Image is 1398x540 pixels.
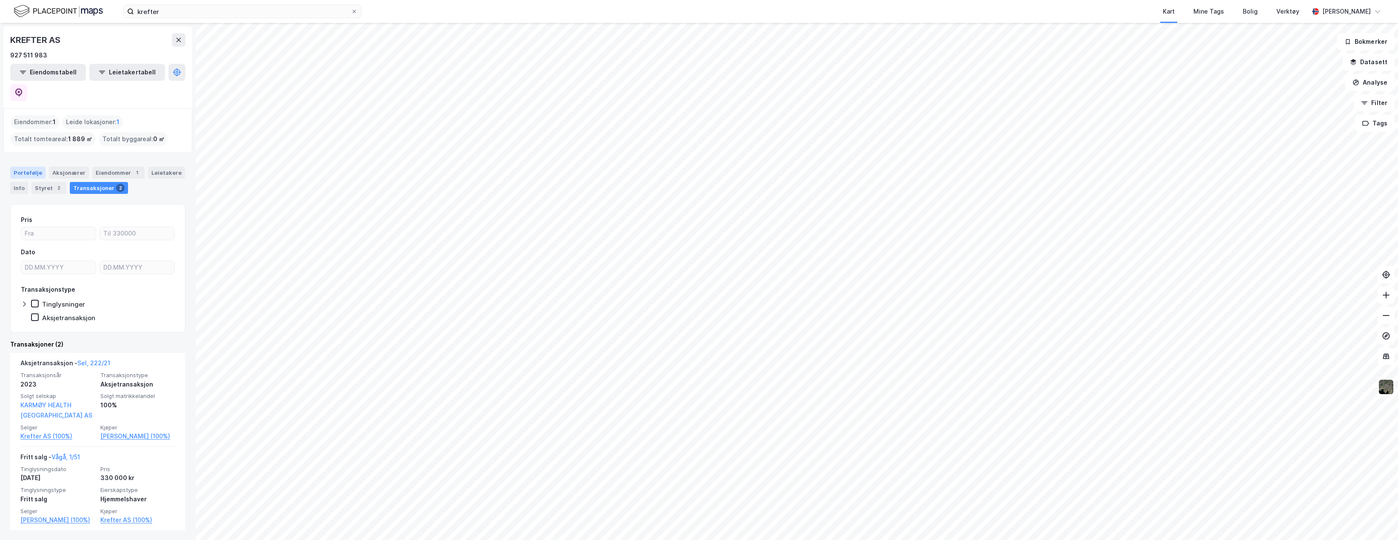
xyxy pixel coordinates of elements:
span: 0 ㎡ [153,134,165,144]
div: Fritt salg [20,494,95,504]
span: Kjøper [100,424,175,431]
span: Kjøper [100,508,175,515]
span: Tinglysningstype [20,486,95,494]
span: Eierskapstype [100,486,175,494]
div: Aksjetransaksjon [42,314,95,322]
div: 330 000 kr [100,473,175,483]
button: Analyse [1345,74,1395,91]
span: 1 [53,117,56,127]
div: 2 [54,184,63,192]
div: Kart [1163,6,1175,17]
div: Info [10,182,28,194]
div: Hjemmelshaver [100,494,175,504]
div: Aksjetransaksjon - [20,358,110,372]
button: Leietakertabell [89,64,165,81]
input: Søk på adresse, matrikkel, gårdeiere, leietakere eller personer [134,5,351,18]
img: 9k= [1378,379,1394,395]
a: KARMØY HEALTH [GEOGRAPHIC_DATA] AS [20,401,92,419]
span: Selger [20,424,95,431]
span: 1 889 ㎡ [68,134,92,144]
div: Leietakere [148,167,185,179]
input: Fra [21,227,96,240]
a: Krefter AS (100%) [20,431,95,441]
button: Datasett [1343,54,1395,71]
a: [PERSON_NAME] (100%) [20,515,95,525]
div: 2023 [20,379,95,389]
div: Transaksjoner [70,182,128,194]
div: Transaksjonstype [21,284,75,295]
div: Fritt salg - [20,452,80,466]
div: Aksjetransaksjon [100,379,175,389]
span: Solgt selskap [20,392,95,400]
a: Krefter AS (100%) [100,515,175,525]
div: Eiendommer : [11,115,59,129]
div: Aksjonærer [49,167,89,179]
div: Pris [21,215,32,225]
div: Verktøy [1276,6,1299,17]
iframe: Chat Widget [1355,499,1398,540]
div: Leide lokasjoner : [63,115,123,129]
button: Eiendomstabell [10,64,86,81]
div: Transaksjoner (2) [10,339,185,350]
span: Solgt matrikkelandel [100,392,175,400]
span: Tinglysningsdato [20,466,95,473]
span: Selger [20,508,95,515]
div: [DATE] [20,473,95,483]
a: Vågå, 1/51 [51,453,80,460]
div: Portefølje [10,167,46,179]
div: Bolig [1243,6,1258,17]
input: DD.MM.YYYY [100,261,174,274]
div: [PERSON_NAME] [1322,6,1371,17]
div: KREFTER AS [10,33,62,47]
div: Mine Tags [1193,6,1224,17]
img: logo.f888ab2527a4732fd821a326f86c7f29.svg [14,4,103,19]
div: Totalt byggareal : [99,132,168,146]
span: Pris [100,466,175,473]
input: DD.MM.YYYY [21,261,96,274]
span: Transaksjonsår [20,372,95,379]
input: Til 330000 [100,227,174,240]
div: Styret [31,182,66,194]
button: Tags [1355,115,1395,132]
div: Dato [21,247,35,257]
div: 100% [100,400,175,410]
span: Transaksjonstype [100,372,175,379]
a: [PERSON_NAME] (100%) [100,431,175,441]
div: Totalt tomteareal : [11,132,96,146]
div: 1 [133,168,141,177]
a: Sel, 222/21 [77,359,110,367]
div: Eiendommer [92,167,145,179]
span: 1 [117,117,120,127]
div: Tinglysninger [42,300,85,308]
button: Filter [1354,94,1395,111]
div: 2 [116,184,125,192]
div: 927 511 983 [10,50,47,60]
button: Bokmerker [1337,33,1395,50]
